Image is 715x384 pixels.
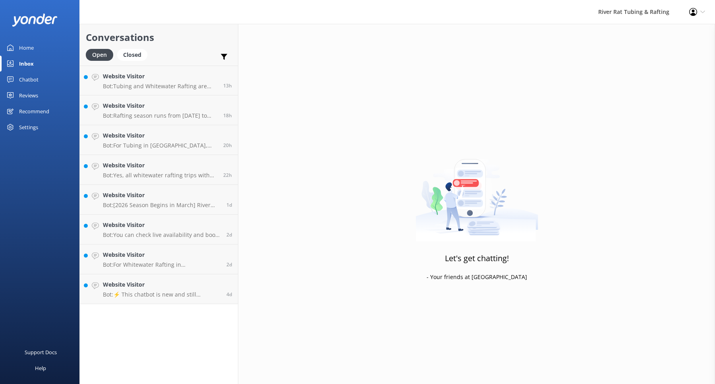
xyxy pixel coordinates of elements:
[445,252,509,265] h3: Let's get chatting!
[103,72,217,81] h4: Website Visitor
[19,40,34,56] div: Home
[80,185,238,215] a: Website VisitorBot:[2026 Season Begins in March] River Rat Whitewater Rafting is now rated the #1...
[19,119,38,135] div: Settings
[103,101,217,110] h4: Website Visitor
[103,221,220,229] h4: Website Visitor
[223,112,232,119] span: Sep 28 2025 05:00pm (UTC -05:00) America/Cancun
[86,50,117,59] a: Open
[35,360,46,376] div: Help
[415,142,538,242] img: artwork of a man stealing a conversation from at giant smartphone
[226,202,232,208] span: Sep 28 2025 09:47am (UTC -05:00) America/Cancun
[223,142,232,149] span: Sep 28 2025 02:38pm (UTC -05:00) America/Cancun
[103,131,217,140] h4: Website Visitor
[103,250,220,259] h4: Website Visitor
[80,95,238,125] a: Website VisitorBot:Rafting season runs from [DATE] to [DATE]. For the most accurate operating dat...
[86,49,113,61] div: Open
[103,161,217,170] h4: Website Visitor
[226,261,232,268] span: Sep 26 2025 03:44pm (UTC -05:00) America/Cancun
[103,142,217,149] p: Bot: For Tubing in [GEOGRAPHIC_DATA], the last tubing day of the season is [DATE], and it opens a...
[103,291,220,298] p: Bot: ⚡ This chatbot is new and still learning. You're welcome to ask a new question and our autom...
[80,155,238,185] a: Website VisitorBot:Yes, all whitewater rafting trips with River Rat Whitewater Rafting in [GEOGRA...
[103,261,220,268] p: Bot: For Whitewater Rafting in [GEOGRAPHIC_DATA], operations run through [DATE]. Tubing in [GEOGR...
[103,191,220,200] h4: Website Visitor
[427,273,527,281] p: - Your friends at [GEOGRAPHIC_DATA]
[103,280,220,289] h4: Website Visitor
[80,66,238,95] a: Website VisitorBot:Tubing and Whitewater Rafting are currently closed for the season. Tubing will...
[80,244,238,274] a: Website VisitorBot:For Whitewater Rafting in [GEOGRAPHIC_DATA], operations run through [DATE]. Tu...
[117,49,147,61] div: Closed
[117,50,151,59] a: Closed
[80,215,238,244] a: Website VisitorBot:You can check live availability and book your tubing, rafting, packages, or gi...
[103,231,220,239] p: Bot: You can check live availability and book your tubing, rafting, packages, or gift certificate...
[12,14,58,27] img: yonder-white-logo.png
[103,202,220,209] p: Bot: [2026 Season Begins in March] River Rat Whitewater Rafting is now rated the #1 Rafting Adven...
[103,83,217,90] p: Bot: Tubing and Whitewater Rafting are currently closed for the season. Tubing will reopen in [DA...
[226,231,232,238] span: Sep 27 2025 03:43am (UTC -05:00) America/Cancun
[86,30,232,45] h2: Conversations
[80,274,238,304] a: Website VisitorBot:⚡ This chatbot is new and still learning. You're welcome to ask a new question...
[103,172,217,179] p: Bot: Yes, all whitewater rafting trips with River Rat Whitewater Rafting in [GEOGRAPHIC_DATA] are...
[19,87,38,103] div: Reviews
[80,125,238,155] a: Website VisitorBot:For Tubing in [GEOGRAPHIC_DATA], the last tubing day of the season is [DATE], ...
[25,344,57,360] div: Support Docs
[226,291,232,298] span: Sep 25 2025 10:23am (UTC -05:00) America/Cancun
[19,56,34,72] div: Inbox
[19,72,39,87] div: Chatbot
[19,103,49,119] div: Recommend
[223,82,232,89] span: Sep 28 2025 09:18pm (UTC -05:00) America/Cancun
[103,112,217,119] p: Bot: Rafting season runs from [DATE] to [DATE]. For the most accurate operating dates, you can vi...
[223,172,232,178] span: Sep 28 2025 12:13pm (UTC -05:00) America/Cancun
